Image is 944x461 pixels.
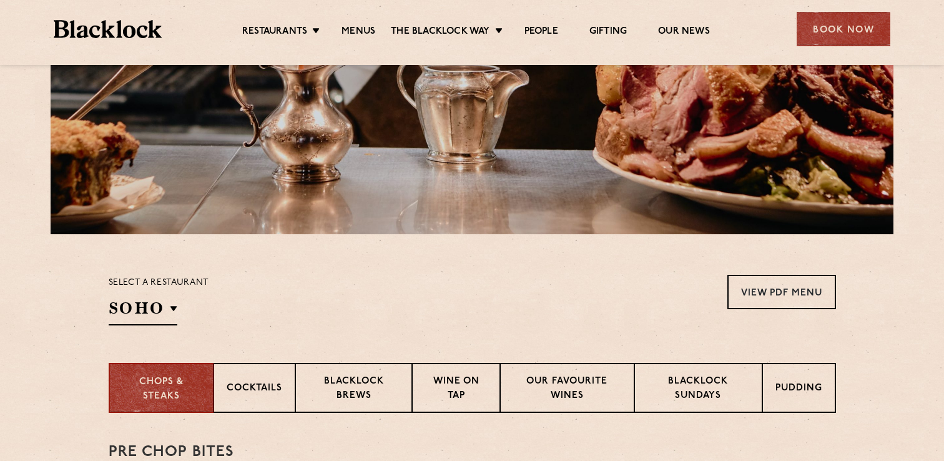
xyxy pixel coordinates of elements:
p: Pudding [775,382,822,397]
p: Select a restaurant [109,275,209,291]
p: Wine on Tap [425,375,486,404]
a: Restaurants [242,26,307,39]
p: Our favourite wines [513,375,621,404]
a: The Blacklock Way [391,26,489,39]
p: Chops & Steaks [122,375,200,404]
a: View PDF Menu [727,275,836,309]
a: Gifting [589,26,627,39]
div: Book Now [797,12,890,46]
a: People [524,26,558,39]
h2: SOHO [109,297,177,325]
p: Blacklock Sundays [647,375,749,404]
img: BL_Textured_Logo-footer-cropped.svg [54,20,162,38]
p: Blacklock Brews [308,375,400,404]
p: Cocktails [227,382,282,397]
h3: Pre Chop Bites [109,444,836,460]
a: Menus [342,26,375,39]
a: Our News [658,26,710,39]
